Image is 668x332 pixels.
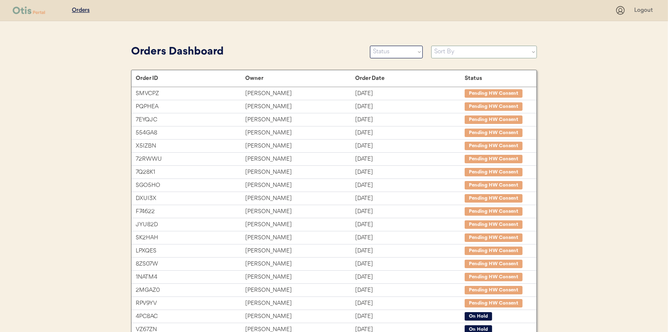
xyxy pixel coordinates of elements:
div: [PERSON_NAME] [245,285,355,295]
u: Orders [72,7,90,13]
div: [DATE] [355,194,465,203]
div: [PERSON_NAME] [245,115,355,125]
div: [DATE] [355,141,465,151]
div: 1NATM4 [136,272,245,282]
div: [PERSON_NAME] [245,181,355,190]
div: [PERSON_NAME] [245,220,355,230]
div: [DATE] [355,102,465,112]
div: X5IZBN [136,141,245,151]
div: [DATE] [355,220,465,230]
div: [PERSON_NAME] [245,246,355,256]
div: [PERSON_NAME] [245,89,355,99]
div: SGO5HO [136,181,245,190]
div: DXUI3X [136,194,245,203]
div: 2MGAZ0 [136,285,245,295]
div: RPV9YV [136,299,245,308]
div: [PERSON_NAME] [245,154,355,164]
div: 554GA8 [136,128,245,138]
div: Logout [634,6,655,15]
div: [PERSON_NAME] [245,141,355,151]
div: 7EYQJC [136,115,245,125]
div: F74622 [136,207,245,217]
div: Order ID [136,75,245,82]
div: [PERSON_NAME] [245,299,355,308]
div: LPXQES [136,246,245,256]
div: [PERSON_NAME] [245,102,355,112]
div: [DATE] [355,128,465,138]
div: [PERSON_NAME] [245,233,355,243]
div: 4PC8AC [136,312,245,321]
div: [DATE] [355,89,465,99]
div: 72RWWU [136,154,245,164]
div: [DATE] [355,272,465,282]
div: [DATE] [355,285,465,295]
div: 8ZS07W [136,259,245,269]
div: [DATE] [355,181,465,190]
div: PQPHEA [136,102,245,112]
div: [DATE] [355,312,465,321]
div: [PERSON_NAME] [245,207,355,217]
div: [PERSON_NAME] [245,194,355,203]
div: SK2HAH [136,233,245,243]
div: Owner [245,75,355,82]
div: [PERSON_NAME] [245,272,355,282]
div: [DATE] [355,246,465,256]
div: [DATE] [355,167,465,177]
div: 7Q28K1 [136,167,245,177]
div: [DATE] [355,233,465,243]
div: JYU82D [136,220,245,230]
div: Order Date [355,75,465,82]
div: [PERSON_NAME] [245,259,355,269]
div: [DATE] [355,115,465,125]
div: Status [465,75,528,82]
div: [DATE] [355,259,465,269]
div: [PERSON_NAME] [245,128,355,138]
div: [DATE] [355,154,465,164]
div: Orders Dashboard [131,44,361,60]
div: [PERSON_NAME] [245,312,355,321]
div: SMVCPZ [136,89,245,99]
div: [DATE] [355,299,465,308]
div: [PERSON_NAME] [245,167,355,177]
div: [DATE] [355,207,465,217]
